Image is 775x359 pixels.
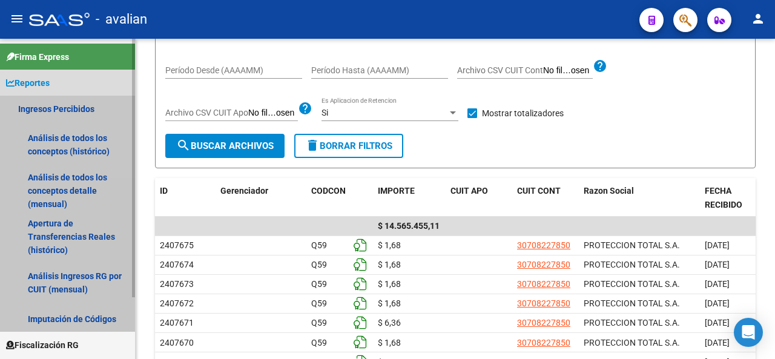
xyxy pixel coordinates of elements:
span: PROTECCION TOTAL S.A. [584,240,680,250]
datatable-header-cell: FECHA RECIBIDO [700,178,767,218]
span: $ 1,68 [378,240,401,250]
input: Archivo CSV CUIT Cont [543,65,593,76]
span: 30708227850 [517,318,570,328]
datatable-header-cell: ID [155,178,216,218]
span: PROTECCION TOTAL S.A. [584,338,680,347]
span: $ 6,36 [378,318,401,328]
span: 2407670 [160,338,194,347]
span: Q59 [311,240,327,250]
mat-icon: search [176,138,191,153]
datatable-header-cell: CODCON [306,178,349,218]
mat-icon: delete [305,138,320,153]
span: 2407674 [160,260,194,269]
mat-icon: help [593,59,607,73]
span: Archivo CSV CUIT Apo [165,108,248,117]
span: $ 1,68 [378,298,401,308]
span: 30708227850 [517,298,570,308]
mat-icon: help [298,101,312,116]
span: PROTECCION TOTAL S.A. [584,318,680,328]
span: Q59 [311,279,327,289]
span: [DATE] [705,240,730,250]
datatable-header-cell: Gerenciador [216,178,306,218]
span: Buscar Archivos [176,140,274,151]
span: 30708227850 [517,260,570,269]
span: Q59 [311,318,327,328]
span: PROTECCION TOTAL S.A. [584,260,680,269]
span: Si [322,108,328,117]
span: IMPORTE [378,186,415,196]
span: $ 1,68 [378,260,401,269]
span: Archivo CSV CUIT Cont [457,65,543,75]
span: [DATE] [705,279,730,289]
span: 30708227850 [517,240,570,250]
span: [DATE] [705,318,730,328]
input: Archivo CSV CUIT Apo [248,108,298,119]
span: Razon Social [584,186,634,196]
button: Buscar Archivos [165,134,285,158]
div: Open Intercom Messenger [734,318,763,347]
mat-icon: menu [10,12,24,26]
span: $ 1,68 [378,338,401,347]
span: CUIT CONT [517,186,561,196]
span: 2407673 [160,279,194,289]
span: PROTECCION TOTAL S.A. [584,298,680,308]
span: Borrar Filtros [305,140,392,151]
span: ID [160,186,168,196]
span: - avalian [96,6,147,33]
span: CUIT APO [450,186,488,196]
span: $ 1,68 [378,279,401,289]
span: 30708227850 [517,338,570,347]
span: Q59 [311,260,327,269]
span: Mostrar totalizadores [482,106,564,120]
span: 2407675 [160,240,194,250]
datatable-header-cell: CUIT APO [446,178,512,218]
span: 30708227850 [517,279,570,289]
datatable-header-cell: Razon Social [579,178,700,218]
span: 2407672 [160,298,194,308]
mat-icon: person [751,12,765,26]
span: CODCON [311,186,346,196]
span: PROTECCION TOTAL S.A. [584,279,680,289]
button: Borrar Filtros [294,134,403,158]
span: Gerenciador [220,186,268,196]
span: Q59 [311,338,327,347]
span: $ 14.565.455,11 [378,221,440,231]
datatable-header-cell: CUIT CONT [512,178,579,218]
span: Firma Express [6,50,69,64]
span: Q59 [311,298,327,308]
datatable-header-cell: IMPORTE [373,178,446,218]
span: [DATE] [705,260,730,269]
span: Reportes [6,76,50,90]
span: 2407671 [160,318,194,328]
span: Fiscalización RG [6,338,79,352]
span: FECHA RECIBIDO [705,186,742,209]
span: [DATE] [705,338,730,347]
span: [DATE] [705,298,730,308]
